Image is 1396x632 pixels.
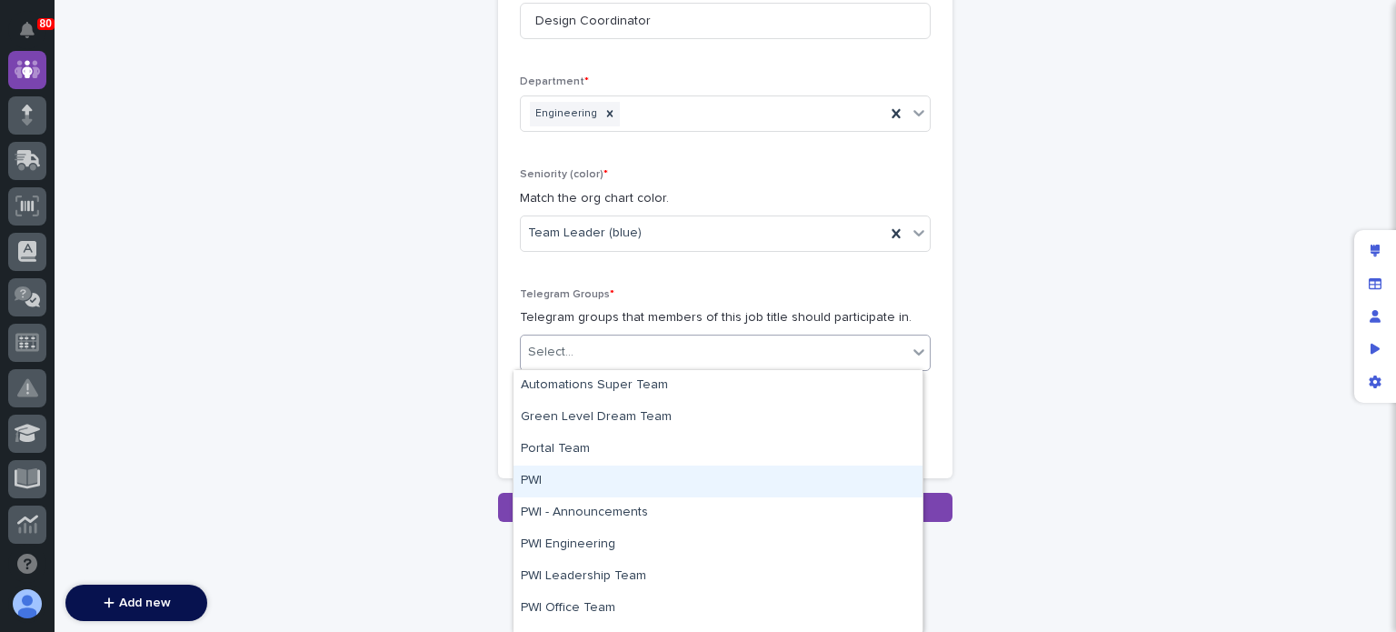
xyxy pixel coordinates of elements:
[18,73,331,102] p: Welcome 👋
[1359,333,1391,366] div: Preview as
[514,402,922,434] div: Green Level Dream Team
[65,585,207,621] button: Add new
[514,370,922,402] div: Automations Super Team
[62,221,230,236] div: We're available if you need us!
[18,203,51,236] img: 1736555164131-43832dd5-751b-4058-ba23-39d91318e5a0
[1359,366,1391,398] div: App settings
[514,593,922,625] div: PWI Office Team
[8,585,46,623] button: users-avatar
[40,17,52,30] p: 80
[528,343,573,362] div: Select...
[62,203,298,221] div: Start new chat
[520,289,614,300] span: Telegram Groups
[1359,235,1391,267] div: Edit layout
[514,497,922,529] div: PWI - Announcements
[11,286,106,318] a: 📖Help Docs
[514,434,922,466] div: Portal Team
[514,466,922,497] div: PWI
[36,293,99,311] span: Help Docs
[128,336,220,351] a: Powered byPylon
[514,529,922,561] div: PWI Engineering
[520,308,931,327] p: Telegram groups that members of this job title should participate in.
[18,295,33,309] div: 📖
[498,493,952,522] button: Save
[1359,267,1391,300] div: Manage fields and data
[309,208,331,230] button: Start new chat
[520,76,589,87] span: Department
[530,102,600,126] div: Engineering
[23,22,46,51] div: Notifications80
[114,295,128,309] div: 🔗
[106,286,239,318] a: 🔗Onboarding Call
[514,561,922,593] div: PWI Leadership Team
[132,293,232,311] span: Onboarding Call
[520,189,931,208] p: Match the org chart color.
[528,224,642,243] span: Team Leader (blue)
[18,18,55,55] img: Stacker
[520,169,608,180] span: Seniority (color)
[1359,300,1391,333] div: Manage users
[8,545,46,583] button: Open support chat
[8,11,46,49] button: Notifications
[181,337,220,351] span: Pylon
[18,102,331,131] p: How can we help?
